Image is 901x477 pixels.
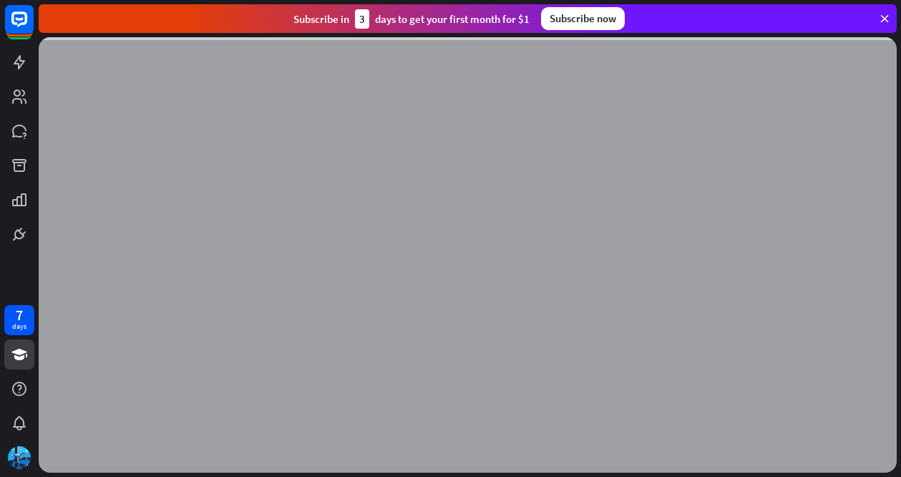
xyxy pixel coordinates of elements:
[293,9,530,29] div: Subscribe in days to get your first month for $1
[12,322,26,332] div: days
[16,309,23,322] div: 7
[355,9,369,29] div: 3
[541,7,625,30] div: Subscribe now
[4,305,34,335] a: 7 days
